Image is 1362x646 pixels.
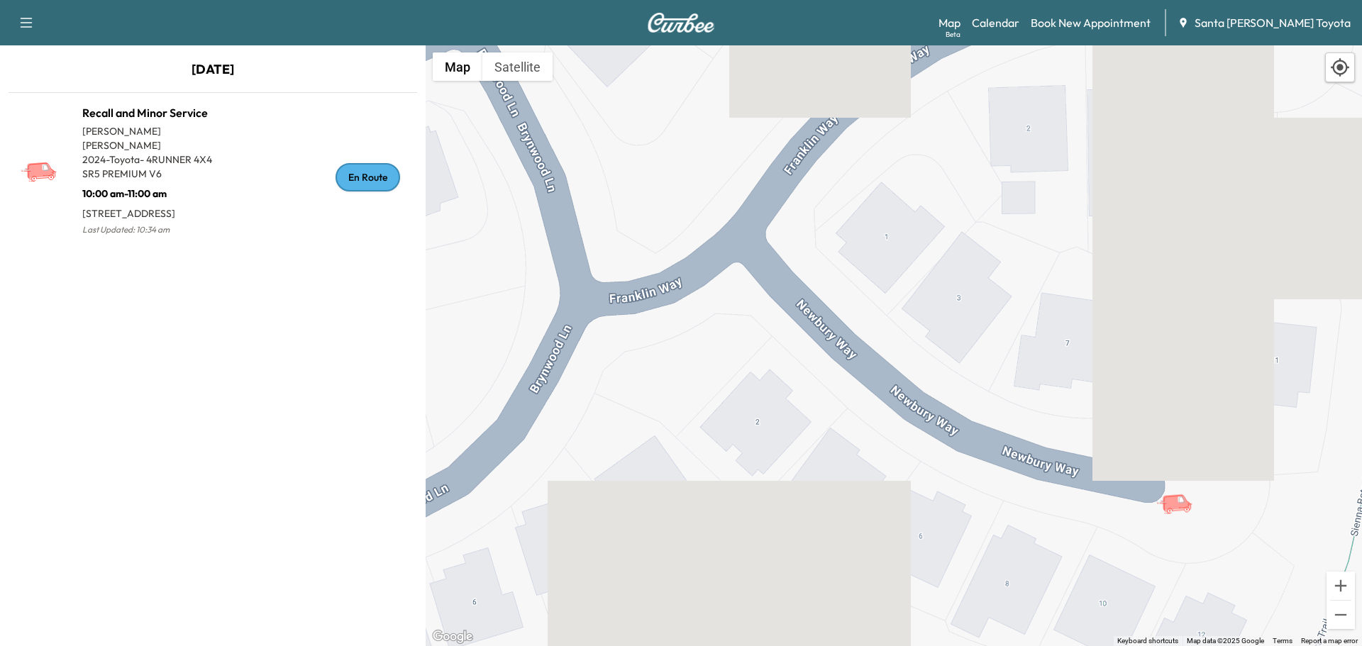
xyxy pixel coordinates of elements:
[972,14,1019,31] a: Calendar
[336,163,400,191] div: En Route
[647,13,715,33] img: Curbee Logo
[1325,52,1355,82] div: Recenter map
[1301,637,1358,645] a: Report a map error
[1031,14,1151,31] a: Book New Appointment
[1187,637,1264,645] span: Map data ©2025 Google
[82,124,213,152] p: [PERSON_NAME] [PERSON_NAME]
[1327,601,1355,629] button: Zoom out
[82,181,213,201] p: 10:00 am - 11:00 am
[1156,479,1205,503] gmp-advanced-marker: Recall and Minor Service
[946,29,960,40] div: Beta
[1117,636,1178,646] button: Keyboard shortcuts
[482,52,553,81] button: Show satellite imagery
[82,201,213,221] p: [STREET_ADDRESS]
[429,628,476,646] a: Open this area in Google Maps (opens a new window)
[429,628,476,646] img: Google
[939,14,960,31] a: MapBeta
[82,152,213,181] p: 2024 - Toyota - 4RUNNER 4X4 SR5 PREMIUM V6
[433,52,482,81] button: Show street map
[1327,572,1355,600] button: Zoom in
[82,221,213,239] p: Last Updated: 10:34 am
[82,104,213,121] h1: Recall and Minor Service
[1195,14,1351,31] span: Santa [PERSON_NAME] Toyota
[1273,637,1292,645] a: Terms (opens in new tab)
